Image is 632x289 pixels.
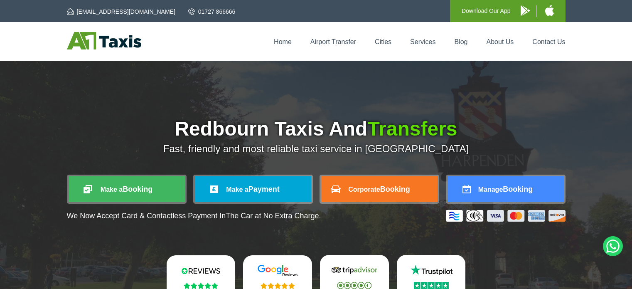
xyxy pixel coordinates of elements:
span: Make a [101,186,123,193]
a: Make aBooking [69,176,185,202]
p: We Now Accept Card & Contactless Payment In [67,212,321,220]
a: CorporateBooking [321,176,438,202]
img: Trustpilot [406,264,456,277]
span: Corporate [348,186,380,193]
img: Stars [337,282,371,289]
a: Airport Transfer [310,38,356,45]
h1: Redbourn Taxis And [67,119,566,139]
span: Transfers [367,118,457,140]
a: Make aPayment [195,176,311,202]
img: A1 Taxis iPhone App [545,5,554,16]
a: ManageBooking [448,176,564,202]
p: Fast, friendly and most reliable taxi service in [GEOGRAPHIC_DATA] [67,143,566,155]
a: Contact Us [532,38,565,45]
span: Make a [226,186,248,193]
a: Services [410,38,435,45]
a: Home [274,38,292,45]
a: [EMAIL_ADDRESS][DOMAIN_NAME] [67,7,175,16]
p: Download Our App [462,6,511,16]
img: Stars [414,282,449,289]
img: Google [253,264,302,277]
a: About Us [487,38,514,45]
img: Credit And Debit Cards [446,210,566,222]
a: 01727 866666 [188,7,236,16]
span: Manage [478,186,503,193]
a: Blog [454,38,467,45]
a: Cities [375,38,391,45]
img: Stars [184,282,218,289]
span: The Car at No Extra Charge. [226,212,321,220]
img: A1 Taxis St Albans LTD [67,32,141,49]
img: Reviews.io [176,264,226,277]
img: Tripadvisor [330,264,379,277]
img: Stars [261,282,295,289]
img: A1 Taxis Android App [521,5,530,16]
